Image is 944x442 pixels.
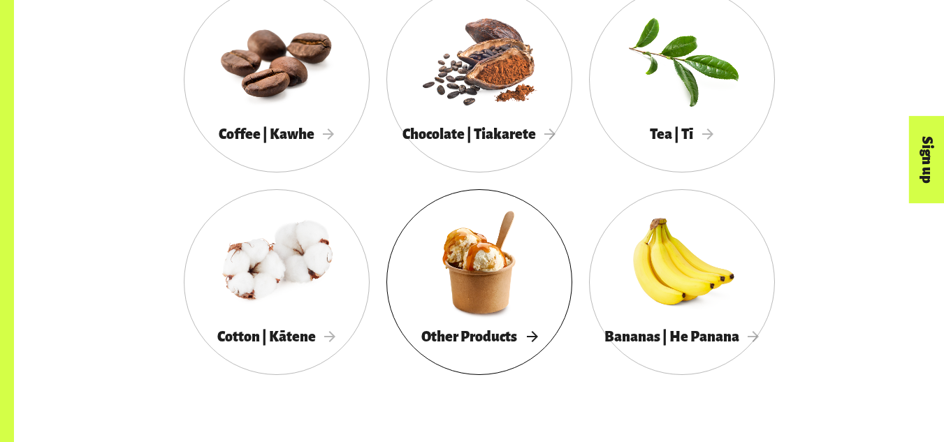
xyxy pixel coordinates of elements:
[589,189,775,375] a: Bananas | He Panana
[604,329,760,344] span: Bananas | He Panana
[219,126,335,142] span: Coffee | Kawhe
[217,329,336,344] span: Cotton | Kātene
[421,329,537,344] span: Other Products
[402,126,556,142] span: Chocolate | Tiakarete
[650,126,713,142] span: Tea | Tī
[184,189,370,375] a: Cotton | Kātene
[386,189,572,375] a: Other Products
